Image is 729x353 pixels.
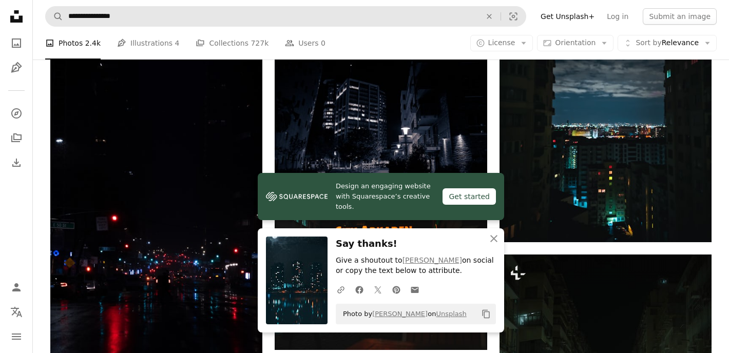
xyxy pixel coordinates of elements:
button: Copy to clipboard [477,305,495,323]
span: 727k [251,37,268,49]
h3: Say thanks! [336,237,496,251]
a: [PERSON_NAME] [372,310,428,318]
img: file-1606177908946-d1eed1cbe4f5image [266,189,328,204]
a: Share on Facebook [350,279,369,300]
button: Search Unsplash [46,7,63,26]
img: Nighttime cityscape with lit buildings and streetlights. [275,55,487,197]
a: Users 0 [285,27,325,60]
a: Design an engaging website with Squarespace’s creative tools.Get started [258,173,504,220]
button: Menu [6,326,27,347]
a: Download History [6,152,27,173]
span: Relevance [636,38,699,48]
a: Share on Pinterest [387,279,406,300]
button: Orientation [537,35,613,51]
span: Design an engaging website with Squarespace’s creative tools. [336,181,434,212]
a: Collections 727k [196,27,268,60]
a: Log in [601,8,635,25]
a: photo of city building during nighttime [500,96,712,105]
span: 4 [175,37,180,49]
button: License [470,35,533,51]
a: Share on Twitter [369,279,387,300]
button: Submit an image [643,8,717,25]
span: 0 [321,37,325,49]
a: Photos [6,33,27,53]
a: Illustrations 4 [117,27,179,60]
a: Illustrations [6,57,27,78]
a: Unsplash [436,310,466,318]
span: Orientation [555,38,596,47]
a: Nighttime cityscape with lit buildings and streetlights. [275,121,487,130]
form: Find visuals sitewide [45,6,526,27]
a: a city street at night with a lot of traffic [50,213,262,222]
a: [PERSON_NAME] [402,256,462,264]
span: Sort by [636,38,661,47]
span: License [488,38,515,47]
button: Sort byRelevance [618,35,717,51]
span: Photo by on [338,306,467,322]
p: Give a shoutout to on social or copy the text below to attribute. [336,256,496,276]
button: Clear [478,7,501,26]
a: Collections [6,128,27,148]
div: Get started [443,188,496,205]
button: Language [6,302,27,322]
a: Get Unsplash+ [534,8,601,25]
a: Explore [6,103,27,124]
a: Home — Unsplash [6,6,27,29]
a: Share over email [406,279,424,300]
a: Log in / Sign up [6,277,27,298]
button: Visual search [501,7,526,26]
